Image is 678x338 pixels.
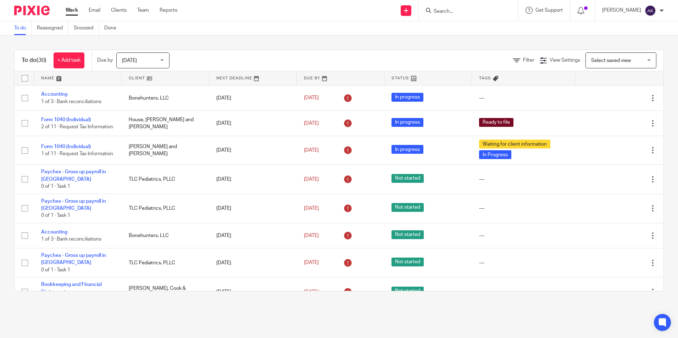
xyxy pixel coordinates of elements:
[304,121,319,126] span: [DATE]
[391,203,424,212] span: Not started
[304,177,319,182] span: [DATE]
[304,233,319,238] span: [DATE]
[479,232,569,239] div: ---
[41,253,106,265] a: Paychex - Gross up payroll in [GEOGRAPHIC_DATA]
[41,237,101,242] span: 1 of 3 · Bank reconciliations
[479,118,513,127] span: Ready to file
[391,145,423,154] span: In progress
[41,117,91,122] a: Form 1040 (Individual)
[41,151,113,156] span: 1 of 11 · Request Tax Information
[645,5,656,16] img: svg%3E
[54,52,84,68] a: + Add task
[479,288,569,295] div: ---
[209,136,297,165] td: [DATE]
[41,92,67,97] a: Accounting
[391,174,424,183] span: Not started
[41,169,106,181] a: Paychex - Gross up payroll in [GEOGRAPHIC_DATA]
[22,57,46,64] h1: To do
[104,21,122,35] a: Done
[550,58,580,63] span: View Settings
[41,199,106,211] a: Paychex - Gross up payroll in [GEOGRAPHIC_DATA]
[479,205,569,212] div: ---
[41,184,70,189] span: 0 of 1 · Task 1
[209,248,297,277] td: [DATE]
[122,136,209,165] td: [PERSON_NAME] and [PERSON_NAME]
[14,21,32,35] a: To do
[41,99,101,104] span: 1 of 3 · Bank reconciliations
[122,277,209,306] td: [PERSON_NAME], Cook & [PERSON_NAME], LLP
[591,58,631,63] span: Select saved view
[304,289,319,294] span: [DATE]
[479,140,550,148] span: Waiting for client information
[391,230,424,239] span: Not started
[37,21,68,35] a: Reassigned
[122,248,209,277] td: TLC Pediatrics, PLLC
[122,194,209,223] td: TLC Pediatrics, PLLC
[66,7,78,14] a: Work
[209,85,297,111] td: [DATE]
[41,213,70,218] span: 0 of 1 · Task 1
[209,111,297,136] td: [DATE]
[479,76,491,80] span: Tags
[304,206,319,211] span: [DATE]
[122,111,209,136] td: House, [PERSON_NAME] and [PERSON_NAME]
[391,93,423,102] span: In progress
[41,144,91,149] a: Form 1040 (Individual)
[391,258,424,266] span: Not started
[137,7,149,14] a: Team
[122,223,209,248] td: Bonehunters, LLC
[41,124,113,129] span: 2 of 11 · Request Tax Information
[209,277,297,306] td: [DATE]
[37,57,46,63] span: (30)
[304,260,319,265] span: [DATE]
[304,96,319,101] span: [DATE]
[122,165,209,194] td: TLC Pediatrics, PLLC
[41,282,102,294] a: Bookkeeping and Financial Statements
[74,21,99,35] a: Snoozed
[160,7,177,14] a: Reports
[41,267,70,272] span: 0 of 1 · Task 1
[391,118,423,127] span: In progress
[97,57,113,64] p: Due by
[391,287,424,295] span: Not started
[111,7,127,14] a: Clients
[479,150,511,159] span: In Progress
[479,176,569,183] div: ---
[122,58,137,63] span: [DATE]
[608,19,644,26] p: Task completed.
[122,85,209,111] td: Bonehunters, LLC
[89,7,100,14] a: Email
[479,95,569,102] div: ---
[523,58,534,63] span: Filter
[209,165,297,194] td: [DATE]
[41,230,67,235] a: Accounting
[209,194,297,223] td: [DATE]
[14,6,50,15] img: Pixie
[304,148,319,153] span: [DATE]
[479,259,569,266] div: ---
[209,223,297,248] td: [DATE]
